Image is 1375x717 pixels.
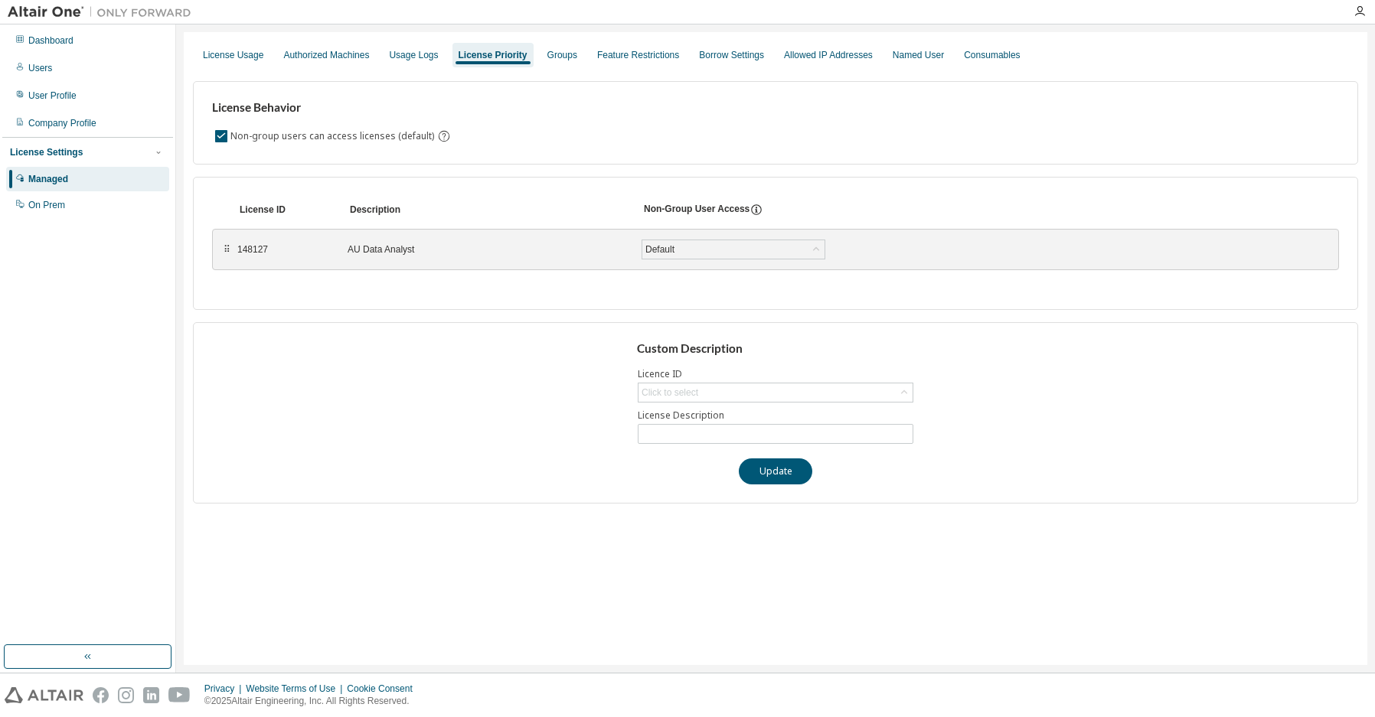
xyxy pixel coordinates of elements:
div: Named User [893,49,944,61]
img: facebook.svg [93,687,109,703]
div: Description [350,204,625,216]
div: Users [28,62,52,74]
p: © 2025 Altair Engineering, Inc. All Rights Reserved. [204,695,422,708]
button: Update [739,458,812,484]
div: Groups [547,49,577,61]
div: Privacy [204,683,246,695]
div: Managed [28,173,68,185]
div: Company Profile [28,117,96,129]
div: License Priority [459,49,527,61]
div: Consumables [964,49,1020,61]
div: Default [642,240,825,259]
div: 148127 [237,243,329,256]
div: Allowed IP Addresses [784,49,873,61]
div: Default [643,241,677,258]
div: Click to select [642,386,698,399]
div: On Prem [28,199,65,211]
div: AU Data Analyst [348,243,623,256]
label: License Description [638,409,913,422]
img: altair_logo.svg [5,687,83,703]
img: youtube.svg [168,687,191,703]
div: ⠿ [222,243,231,256]
div: User Profile [28,90,77,102]
img: instagram.svg [118,687,134,703]
h3: License Behavior [212,100,449,116]
div: Dashboard [28,34,73,47]
div: License ID [240,204,332,216]
svg: By default any user not assigned to any group can access any license. Turn this setting off to di... [437,129,451,143]
label: Non-group users can access licenses (default) [230,127,437,145]
div: Usage Logs [389,49,438,61]
div: License Usage [203,49,263,61]
label: Licence ID [638,368,913,380]
h3: Custom Description [637,341,915,357]
img: Altair One [8,5,199,20]
div: Non-Group User Access [644,203,750,217]
div: Borrow Settings [699,49,764,61]
div: Click to select [639,383,913,402]
div: Authorized Machines [283,49,369,61]
div: Cookie Consent [347,683,421,695]
div: Feature Restrictions [597,49,679,61]
img: linkedin.svg [143,687,159,703]
div: Website Terms of Use [246,683,347,695]
div: License Settings [10,146,83,158]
